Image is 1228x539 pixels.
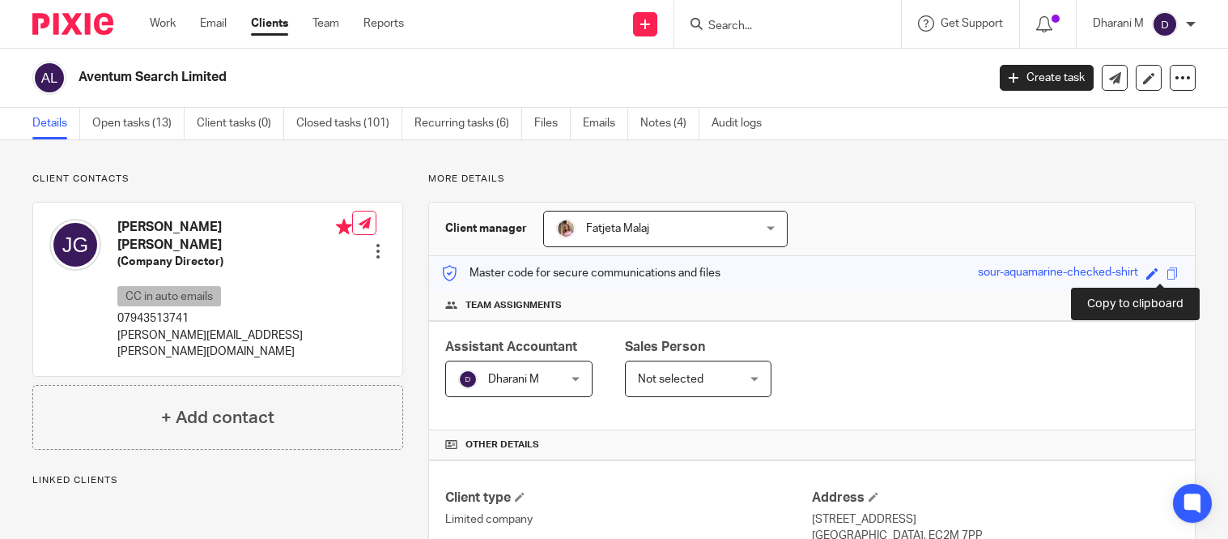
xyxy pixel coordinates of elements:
a: Open tasks (13) [92,108,185,139]
img: svg%3E [49,219,101,271]
h4: Address [812,490,1179,507]
img: MicrosoftTeams-image%20(5).png [556,219,576,238]
p: 07943513741 [117,310,352,327]
p: Limited company [445,511,812,528]
span: Dharani M [488,374,539,385]
a: Details [32,108,80,139]
p: Dharani M [1093,15,1144,32]
h4: Client type [445,490,812,507]
span: Not selected [638,374,703,385]
img: svg%3E [458,370,478,389]
div: sour-aquamarine-checked-shirt [978,264,1138,283]
span: Other details [465,438,539,451]
a: Files [534,108,571,139]
h2: Aventum Search Limited [79,69,796,86]
a: Email [200,15,227,32]
p: Client contacts [32,173,403,186]
img: svg%3E [32,61,66,95]
img: Pixie [32,13,113,35]
a: Audit logs [712,108,774,139]
span: Assistant Accountant [445,340,577,353]
p: CC in auto emails [117,286,221,306]
a: Client tasks (0) [197,108,284,139]
h3: Client manager [445,220,527,237]
p: [PERSON_NAME][EMAIL_ADDRESS][PERSON_NAME][DOMAIN_NAME] [117,327,352,361]
img: svg%3E [1152,11,1178,37]
h4: [PERSON_NAME] [PERSON_NAME] [117,219,352,254]
a: Team [312,15,339,32]
h5: (Company Director) [117,254,352,270]
p: Master code for secure communications and files [441,265,720,281]
a: Work [150,15,176,32]
a: Closed tasks (101) [296,108,402,139]
a: Recurring tasks (6) [414,108,522,139]
i: Primary [336,219,352,235]
a: Create task [1000,65,1094,91]
a: Notes (4) [640,108,699,139]
p: Linked clients [32,474,403,487]
p: [STREET_ADDRESS] [812,511,1179,528]
a: Reports [363,15,404,32]
input: Search [707,19,852,34]
a: Emails [583,108,628,139]
span: Fatjeta Malaj [586,223,649,234]
a: Clients [251,15,288,32]
p: More details [428,173,1196,186]
span: Team assignments [465,299,562,312]
span: Get Support [941,18,1003,29]
h4: + Add contact [161,405,274,430]
span: Sales Person [625,340,705,353]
